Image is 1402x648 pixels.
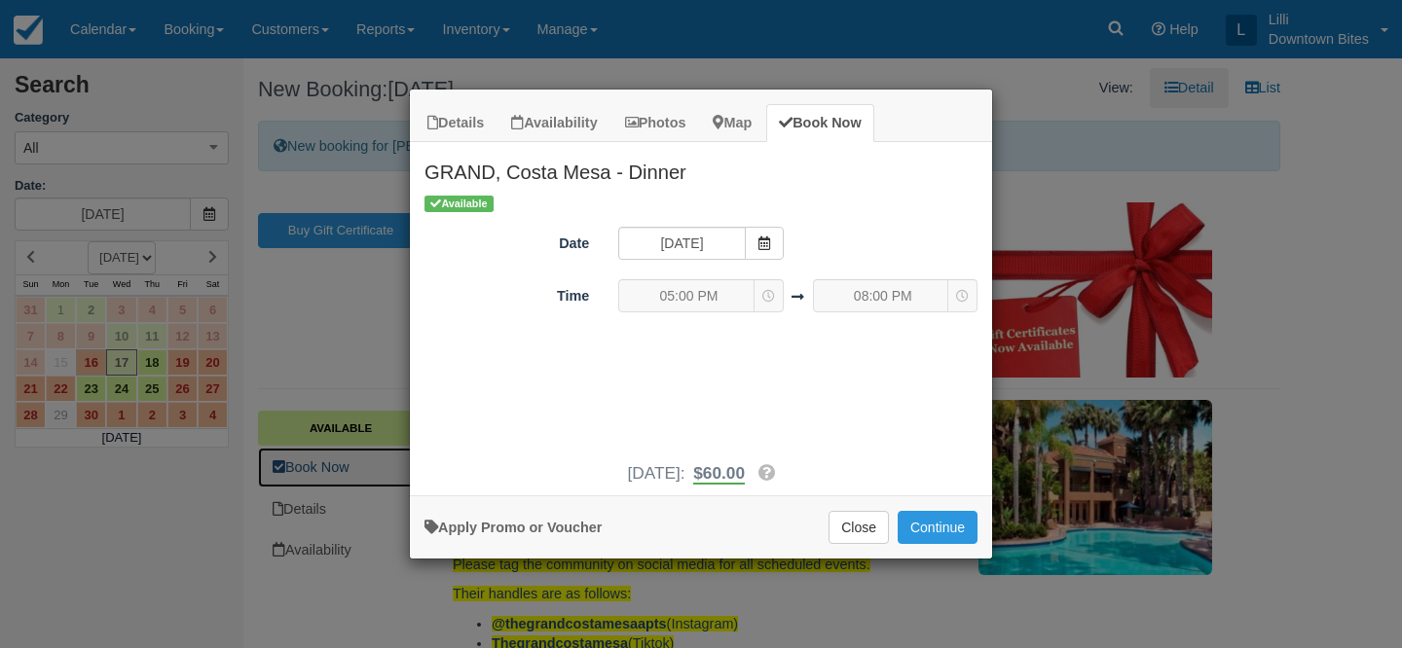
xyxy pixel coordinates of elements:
[410,461,992,486] div: [DATE]:
[498,104,609,142] a: Availability
[415,104,497,142] a: Details
[693,463,745,483] span: $60.00
[410,142,992,486] div: Item Modal
[424,196,494,212] span: Available
[700,104,764,142] a: Map
[410,142,992,193] h2: GRAND, Costa Mesa - Dinner
[410,279,604,306] label: Time
[612,104,699,142] a: Photos
[410,227,604,254] label: Date
[424,520,602,535] a: Apply Voucher
[766,104,873,142] a: Book Now
[829,511,889,544] button: Close
[898,511,978,544] button: Add to Booking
